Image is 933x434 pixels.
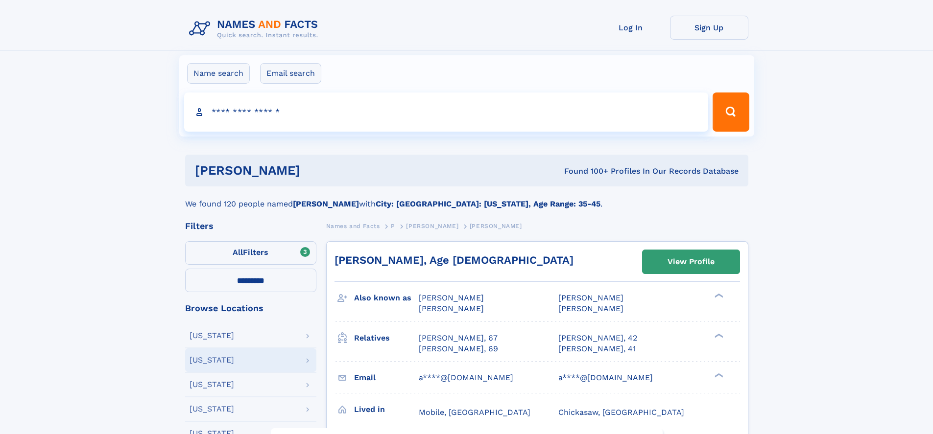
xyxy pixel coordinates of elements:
a: [PERSON_NAME], 42 [558,333,637,343]
a: P [391,220,395,232]
div: View Profile [668,251,715,273]
a: [PERSON_NAME], 67 [419,333,498,343]
div: [US_STATE] [190,405,234,413]
div: We found 120 people named with . [185,186,748,210]
label: Name search [187,63,250,84]
b: City: [GEOGRAPHIC_DATA]: [US_STATE], Age Range: 35-45 [376,199,600,208]
h3: Relatives [354,330,419,346]
span: [PERSON_NAME] [558,293,623,302]
label: Filters [185,241,316,265]
div: [US_STATE] [190,381,234,388]
span: [PERSON_NAME] [419,293,484,302]
button: Search Button [713,92,749,132]
div: [US_STATE] [190,332,234,340]
label: Email search [260,63,321,84]
h3: Lived in [354,401,419,418]
input: search input [184,92,709,132]
div: ❯ [712,332,724,339]
span: Mobile, [GEOGRAPHIC_DATA] [419,408,530,417]
span: Chickasaw, [GEOGRAPHIC_DATA] [558,408,684,417]
a: [PERSON_NAME] [406,220,458,232]
a: Log In [592,16,670,40]
b: [PERSON_NAME] [293,199,359,208]
div: Browse Locations [185,304,316,313]
div: ❯ [712,293,724,299]
h3: Also known as [354,290,419,306]
a: Sign Up [670,16,748,40]
span: [PERSON_NAME] [406,223,458,229]
a: [PERSON_NAME], 69 [419,343,498,354]
a: Names and Facts [326,220,380,232]
img: Logo Names and Facts [185,16,326,42]
div: [US_STATE] [190,356,234,364]
span: P [391,223,395,229]
a: [PERSON_NAME], 41 [558,343,636,354]
a: [PERSON_NAME], Age [DEMOGRAPHIC_DATA] [335,254,574,266]
div: ❯ [712,372,724,378]
a: View Profile [643,250,740,274]
span: [PERSON_NAME] [558,304,623,313]
span: All [233,248,243,257]
h3: Email [354,369,419,386]
span: [PERSON_NAME] [419,304,484,313]
div: Found 100+ Profiles In Our Records Database [432,166,739,177]
h1: [PERSON_NAME] [195,164,432,177]
div: Filters [185,222,316,230]
span: [PERSON_NAME] [470,223,522,229]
